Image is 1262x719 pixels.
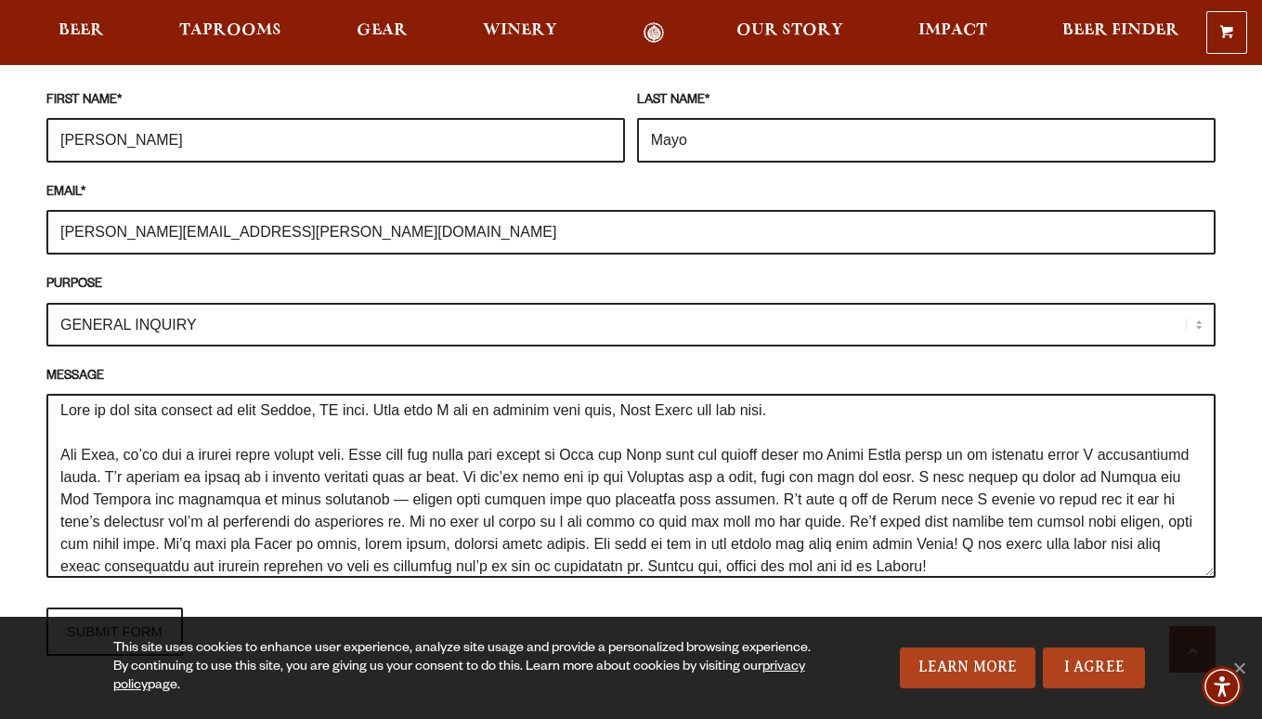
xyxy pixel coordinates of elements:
[637,91,1216,111] label: LAST NAME
[1062,23,1179,38] span: Beer Finder
[46,22,116,44] a: Beer
[46,275,1216,295] label: PURPOSE
[113,640,814,696] div: This site uses cookies to enhance user experience, analyze site usage and provide a personalized ...
[46,91,625,111] label: FIRST NAME
[59,23,104,38] span: Beer
[117,95,122,108] abbr: required
[705,95,709,108] abbr: required
[46,608,183,656] input: SUBMIT FORM
[46,183,1216,203] label: EMAIL
[900,647,1036,688] a: Learn More
[619,22,689,44] a: Odell Home
[906,22,999,44] a: Impact
[736,23,843,38] span: Our Story
[1202,666,1242,707] div: Accessibility Menu
[46,367,1216,387] label: MESSAGE
[179,23,281,38] span: Taprooms
[81,187,85,200] abbr: required
[471,22,569,44] a: Winery
[918,23,987,38] span: Impact
[1050,22,1191,44] a: Beer Finder
[483,23,557,38] span: Winery
[167,22,293,44] a: Taprooms
[357,23,408,38] span: Gear
[724,22,855,44] a: Our Story
[345,22,420,44] a: Gear
[1043,647,1145,688] a: I Agree
[113,660,805,694] a: privacy policy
